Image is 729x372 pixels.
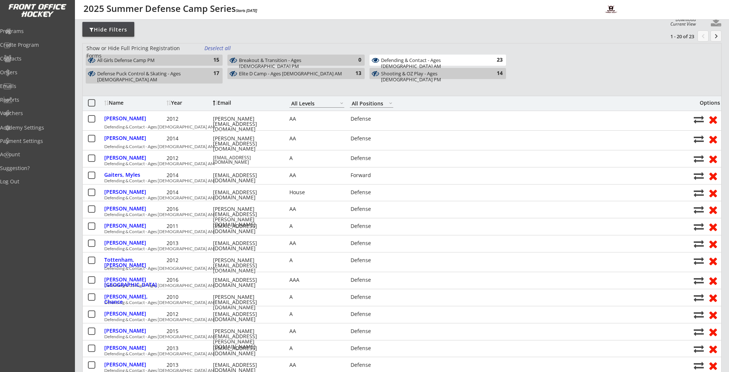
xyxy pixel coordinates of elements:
[167,156,211,161] div: 2012
[104,294,165,304] div: [PERSON_NAME], Chance
[706,187,720,199] button: Remove from roster (no refund)
[82,26,134,33] div: Hide Filters
[213,206,280,227] div: [PERSON_NAME][EMAIL_ADDRESS][PERSON_NAME][DOMAIN_NAME]
[104,179,690,183] div: Defending & Contact - Ages [DEMOGRAPHIC_DATA] AM
[289,311,344,317] div: A
[104,161,690,166] div: Defending & Contact - Ages [DEMOGRAPHIC_DATA] AM
[289,258,344,263] div: A
[104,240,165,245] div: [PERSON_NAME]
[694,256,704,266] button: Move player
[213,311,280,322] div: [EMAIL_ADDRESS][DOMAIN_NAME]
[289,362,344,368] div: AA
[351,206,394,212] div: Defense
[213,294,280,310] div: [PERSON_NAME][EMAIL_ADDRESS][DOMAIN_NAME]
[289,173,344,178] div: AA
[351,116,394,121] div: Defense
[167,258,211,263] div: 2012
[213,156,280,164] div: [EMAIL_ADDRESS][DOMAIN_NAME]
[236,8,257,13] em: Starts [DATE]
[239,71,344,77] div: Elite D Camp - Ages [DEMOGRAPHIC_DATA] AM
[710,30,722,42] button: keyboard_arrow_right
[351,346,394,351] div: Defense
[167,206,211,212] div: 2016
[167,329,211,334] div: 2015
[213,277,280,288] div: [EMAIL_ADDRESS][DOMAIN_NAME]
[104,300,690,305] div: Defending & Contact - Ages [DEMOGRAPHIC_DATA] AM
[289,190,344,195] div: House
[706,153,720,164] button: Remove from roster (no refund)
[667,17,696,26] div: Download Current View
[706,133,720,145] button: Remove from roster (no refund)
[104,172,165,177] div: Gaiters, Myles
[694,275,704,285] button: Move player
[289,294,344,300] div: A
[239,57,344,64] div: Breakout & Transition - Ages 10-14 PM
[213,116,280,132] div: [PERSON_NAME][EMAIL_ADDRESS][DOMAIN_NAME]
[104,277,165,287] div: [PERSON_NAME][GEOGRAPHIC_DATA]
[213,173,280,183] div: [EMAIL_ADDRESS][DOMAIN_NAME]
[706,309,720,320] button: Remove from roster (no refund)
[104,125,690,129] div: Defending & Contact - Ages [DEMOGRAPHIC_DATA] AM
[710,17,722,28] button: Click to download full roster. Your browser settings may try to block it, check your security set...
[204,56,219,64] div: 15
[104,345,165,350] div: [PERSON_NAME]
[289,116,344,121] div: AA
[351,311,394,317] div: Defense
[104,328,165,333] div: [PERSON_NAME]
[351,223,394,229] div: Defense
[694,205,704,215] button: Move player
[289,136,344,141] div: AA
[381,71,486,82] div: Shooting & OZ Play - Ages [DEMOGRAPHIC_DATA] PM
[694,360,704,371] button: Move player
[167,136,211,141] div: 2014
[104,257,165,268] div: Tottenham, [PERSON_NAME]
[351,241,394,246] div: Defense
[706,292,720,303] button: Remove from roster (no refund)
[104,317,690,322] div: Defending & Contact - Ages [DEMOGRAPHIC_DATA] AM
[167,116,211,121] div: 2012
[104,229,690,234] div: Defending & Contact - Ages [DEMOGRAPHIC_DATA] AM
[351,329,394,334] div: Defense
[97,58,203,63] div: All Girls Defense Camp PM
[706,221,720,232] button: Remove from roster (no refund)
[289,241,344,246] div: AA
[351,190,394,195] div: Defense
[706,255,720,267] button: Remove from roster (no refund)
[104,283,690,288] div: Defending & Contact - Ages [DEMOGRAPHIC_DATA] AM
[104,266,690,271] div: Defending & Contact - Ages [DEMOGRAPHIC_DATA] AM
[204,45,232,52] div: Deselect all
[213,258,280,273] div: [PERSON_NAME][EMAIL_ADDRESS][DOMAIN_NAME]
[289,346,344,351] div: A
[694,100,720,105] div: Options
[97,57,203,64] div: All Girls Defense Camp PM
[167,223,211,229] div: 2011
[167,100,211,105] div: Year
[351,156,394,161] div: Defense
[289,206,344,212] div: AA
[167,173,211,178] div: 2014
[167,190,211,195] div: 2014
[694,134,704,144] button: Move player
[104,136,165,141] div: [PERSON_NAME]
[289,223,344,229] div: A
[97,71,203,82] div: Defense Puck Control & Skating - Ages 10-14 AM
[104,144,690,149] div: Defending & Contact - Ages [DEMOGRAPHIC_DATA] AM
[706,275,720,286] button: Remove from roster (no refund)
[239,58,344,69] div: Breakout & Transition - Ages [DEMOGRAPHIC_DATA] PM
[706,170,720,182] button: Remove from roster (no refund)
[167,241,211,246] div: 2013
[104,196,690,200] div: Defending & Contact - Ages [DEMOGRAPHIC_DATA] AM
[167,362,211,368] div: 2013
[694,310,704,320] button: Move player
[104,116,165,121] div: [PERSON_NAME]
[351,362,394,368] div: Defense
[381,57,486,64] div: Defending & Contact - Ages 10-14 AM
[104,206,165,211] div: [PERSON_NAME]
[97,71,203,82] div: Defense Puck Control & Skating - Ages [DEMOGRAPHIC_DATA] AM
[694,293,704,303] button: Move player
[351,136,394,141] div: Defense
[239,71,344,78] div: Elite D Camp - Ages 14-20 AM
[706,238,720,249] button: Remove from roster (no refund)
[694,222,704,232] button: Move player
[167,277,211,283] div: 2016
